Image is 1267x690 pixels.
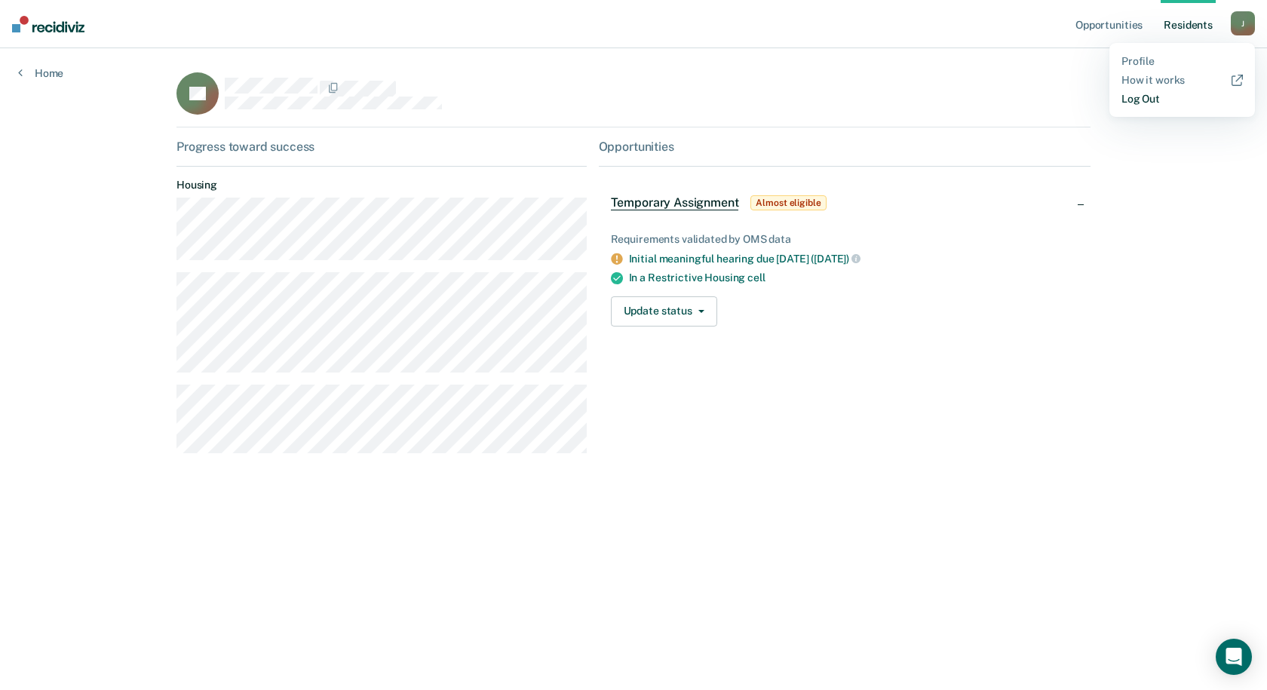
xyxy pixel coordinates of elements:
[176,140,587,154] div: Progress toward success
[747,271,765,284] span: cell
[1231,11,1255,35] button: J
[599,140,1091,154] div: Opportunities
[750,195,826,210] span: Almost eligible
[611,195,739,210] span: Temporary Assignment
[1216,639,1252,675] div: Open Intercom Messenger
[1121,74,1243,87] a: How it works
[12,16,84,32] img: Recidiviz
[176,179,587,192] dt: Housing
[611,233,1078,246] div: Requirements validated by OMS data
[18,66,63,80] a: Home
[629,252,1078,265] div: Initial meaningful hearing due [DATE] ([DATE])
[611,296,717,327] button: Update status
[1121,93,1243,106] a: Log Out
[629,271,1078,284] div: In a Restrictive Housing
[599,179,1091,227] div: Temporary AssignmentAlmost eligible
[1121,55,1243,68] a: Profile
